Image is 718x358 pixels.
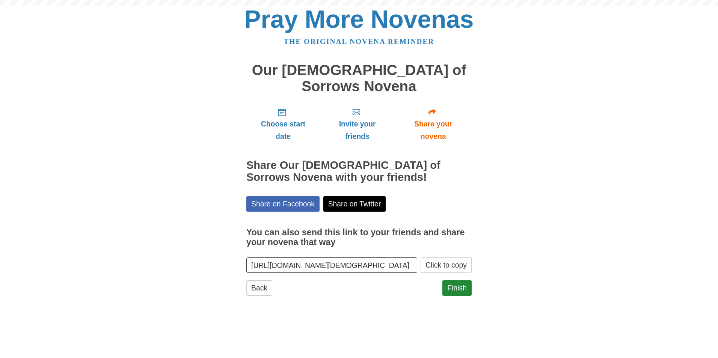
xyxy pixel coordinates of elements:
[244,5,474,33] a: Pray More Novenas
[246,280,272,296] a: Back
[442,280,472,296] a: Finish
[254,118,312,143] span: Choose start date
[284,38,434,45] a: The original novena reminder
[246,102,320,146] a: Choose start date
[246,62,472,94] h1: Our [DEMOGRAPHIC_DATA] of Sorrows Novena
[323,196,386,212] a: Share on Twitter
[246,228,472,247] h3: You can also send this link to your friends and share your novena that way
[395,102,472,146] a: Share your novena
[246,196,320,212] a: Share on Facebook
[421,257,472,273] button: Click to copy
[320,102,395,146] a: Invite your friends
[327,118,387,143] span: Invite your friends
[246,159,472,184] h2: Share Our [DEMOGRAPHIC_DATA] of Sorrows Novena with your friends!
[402,118,464,143] span: Share your novena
